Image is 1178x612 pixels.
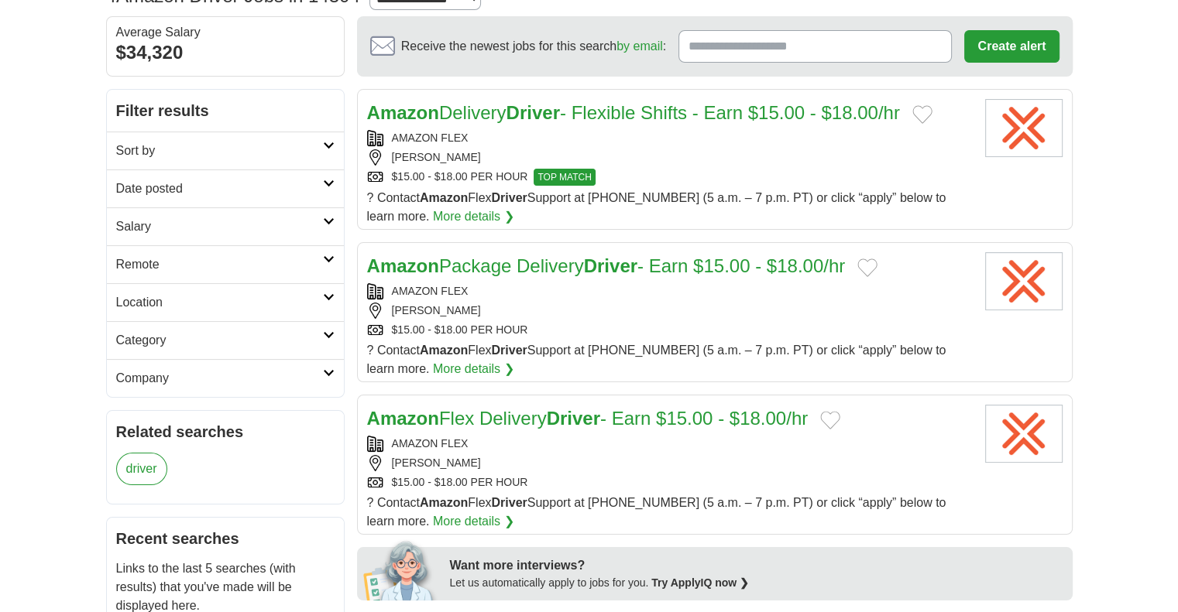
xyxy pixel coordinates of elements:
div: $34,320 [116,39,335,67]
button: Create alert [964,30,1059,63]
div: Let us automatically apply to jobs for you. [450,575,1063,591]
a: driver [116,453,167,485]
h2: Location [116,293,323,312]
a: Salary [107,207,344,245]
img: Amazon Flex logo [985,405,1063,463]
a: AmazonFlex DeliveryDriver- Earn $15.00 - $18.00/hr [367,408,809,429]
a: AmazonDeliveryDriver- Flexible Shifts - Earn $15.00 - $18.00/hr [367,102,900,123]
a: by email [616,39,663,53]
a: More details ❯ [433,207,514,226]
strong: Driver [491,191,527,204]
div: $15.00 - $18.00 PER HOUR [367,322,973,338]
div: [PERSON_NAME] [367,303,973,319]
strong: Amazon [367,408,439,429]
a: AmazonPackage DeliveryDriver- Earn $15.00 - $18.00/hr [367,255,846,276]
strong: Driver [584,255,637,276]
span: ? Contact Flex Support at [PHONE_NUMBER] (5 a.m. – 7 p.m. PT) or click “apply” below to learn more. [367,191,946,223]
strong: Driver [491,496,527,509]
a: Date posted [107,169,344,207]
div: $15.00 - $18.00 PER HOUR [367,474,973,491]
a: AMAZON FLEX [392,132,469,144]
span: TOP MATCH [534,169,595,186]
strong: Driver [491,344,527,357]
strong: Driver [547,408,600,429]
a: Try ApplyIQ now ❯ [651,576,749,589]
h2: Recent searches [116,527,335,550]
strong: Driver [507,102,560,123]
a: Category [107,321,344,359]
div: [PERSON_NAME] [367,455,973,471]
strong: Amazon [420,191,468,204]
a: More details ❯ [433,360,514,378]
button: Add to favorite jobs [820,411,840,429]
a: AMAZON FLEX [392,285,469,297]
span: Receive the newest jobs for this search : [401,37,666,56]
h2: Salary [116,217,323,236]
button: Add to favorite jobs [912,105,932,124]
a: Remote [107,245,344,283]
h2: Related searches [116,420,335,443]
a: More details ❯ [433,512,514,531]
img: Amazon Flex logo [985,252,1063,310]
strong: Amazon [420,496,468,509]
span: ? Contact Flex Support at [PHONE_NUMBER] (5 a.m. – 7 p.m. PT) or click “apply” below to learn more. [367,496,946,528]
img: apply-iq-scientist.png [363,538,438,600]
a: Company [107,359,344,397]
div: Average Salary [116,26,335,39]
div: [PERSON_NAME] [367,149,973,166]
img: Amazon Flex logo [985,99,1063,157]
span: ? Contact Flex Support at [PHONE_NUMBER] (5 a.m. – 7 p.m. PT) or click “apply” below to learn more. [367,344,946,375]
h2: Remote [116,255,323,274]
strong: Amazon [420,344,468,357]
h2: Date posted [116,179,323,198]
a: Location [107,283,344,321]
h2: Company [116,369,323,388]
a: AMAZON FLEX [392,437,469,450]
strong: Amazon [367,255,439,276]
strong: Amazon [367,102,439,123]
a: Sort by [107,132,344,169]
div: Want more interviews? [450,556,1063,575]
div: $15.00 - $18.00 PER HOUR [367,169,973,186]
button: Add to favorite jobs [857,258,877,277]
h2: Sort by [116,142,323,160]
h2: Category [116,331,323,350]
h2: Filter results [107,90,344,132]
